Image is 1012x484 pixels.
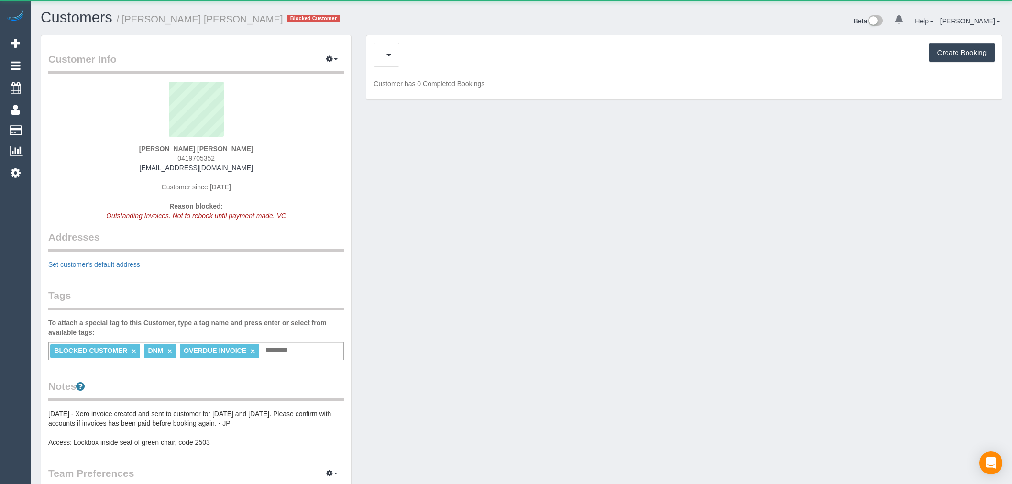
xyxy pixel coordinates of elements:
img: New interface [867,15,883,28]
a: × [167,347,172,355]
span: DNM [148,347,163,354]
em: Outstanding Invoices. Not to rebook until payment made. VC [106,212,286,220]
a: [PERSON_NAME] [940,17,1000,25]
legend: Tags [48,288,344,310]
legend: Notes [48,379,344,401]
pre: [DATE] - Xero invoice created and sent to customer for [DATE] and [DATE]. Please confirm with acc... [48,409,344,447]
button: Create Booking [929,43,995,63]
a: × [251,347,255,355]
img: Automaid Logo [6,10,25,23]
label: To attach a special tag to this Customer, type a tag name and press enter or select from availabl... [48,318,344,337]
span: Blocked Customer [287,15,340,22]
div: Open Intercom Messenger [979,451,1002,474]
a: Set customer's default address [48,261,140,268]
a: × [132,347,136,355]
a: Beta [854,17,883,25]
a: Help [915,17,934,25]
span: BLOCKED CUSTOMER [54,347,127,354]
span: Customer since [DATE] [162,183,231,191]
strong: Reason blocked: [169,202,223,210]
small: / [PERSON_NAME] [PERSON_NAME] [117,14,283,24]
strong: [PERSON_NAME] [PERSON_NAME] [139,145,253,153]
p: Customer has 0 Completed Bookings [374,79,995,88]
a: [EMAIL_ADDRESS][DOMAIN_NAME] [140,164,253,172]
legend: Customer Info [48,52,344,74]
span: OVERDUE INVOICE [184,347,246,354]
a: Customers [41,9,112,26]
span: 0419705352 [177,154,215,162]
